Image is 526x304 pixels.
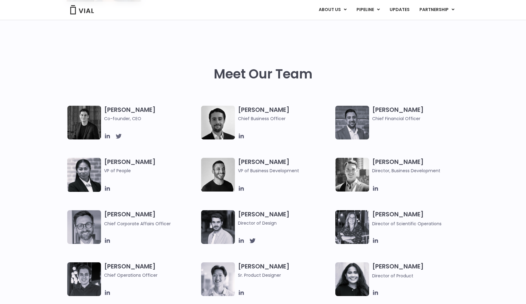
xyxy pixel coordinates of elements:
[238,158,332,174] h3: [PERSON_NAME]
[104,158,198,183] h3: [PERSON_NAME]
[104,262,198,279] h3: [PERSON_NAME]
[238,220,332,226] span: Director of Design
[372,221,442,227] span: Director of Scientific Operations
[372,273,413,279] span: Director of Product
[238,115,332,122] span: Chief Business Officer
[214,67,313,82] h2: Meet Our Team
[335,262,369,296] img: Smiling woman named Dhruba
[67,158,101,192] img: Catie
[67,106,101,139] img: A black and white photo of a man in a suit attending a Summit.
[104,106,198,122] h3: [PERSON_NAME]
[372,158,466,174] h3: [PERSON_NAME]
[104,210,198,227] h3: [PERSON_NAME]
[104,272,198,279] span: Chief Operations Officer
[238,210,332,226] h3: [PERSON_NAME]
[372,262,466,279] h3: [PERSON_NAME]
[415,5,459,15] a: PARTNERSHIPMenu Toggle
[70,5,94,14] img: Vial Logo
[104,167,198,174] span: VP of People
[352,5,384,15] a: PIPELINEMenu Toggle
[335,210,369,244] img: Headshot of smiling woman named Sarah
[238,167,332,174] span: VP of Business Development
[104,221,171,227] span: Chief Corporate Affairs Officer
[238,106,332,122] h3: [PERSON_NAME]
[335,158,369,192] img: A black and white photo of a smiling man in a suit at ARVO 2023.
[201,158,235,192] img: A black and white photo of a man smiling.
[104,115,198,122] span: Co-founder, CEO
[67,210,101,244] img: Paolo-M
[372,210,466,227] h3: [PERSON_NAME]
[372,115,466,122] span: Chief Financial Officer
[67,262,101,296] img: Headshot of smiling man named Josh
[372,106,466,122] h3: [PERSON_NAME]
[385,5,414,15] a: UPDATES
[201,262,235,296] img: Brennan
[314,5,351,15] a: ABOUT USMenu Toggle
[238,262,332,279] h3: [PERSON_NAME]
[201,106,235,139] img: A black and white photo of a man in a suit holding a vial.
[238,272,332,279] span: Sr. Product Designer
[372,167,466,174] span: Director, Business Development
[335,106,369,139] img: Headshot of smiling man named Samir
[201,210,235,244] img: Headshot of smiling man named Albert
